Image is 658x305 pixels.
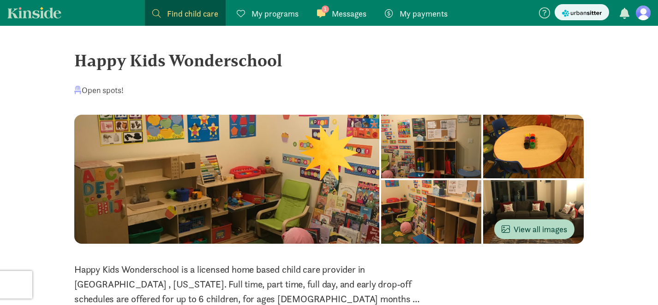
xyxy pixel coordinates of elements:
[322,6,329,13] span: 1
[494,219,574,239] button: View all images
[74,48,584,73] div: Happy Kids Wonderschool
[167,7,218,20] span: Find child care
[332,7,366,20] span: Messages
[7,7,61,18] a: Kinside
[251,7,299,20] span: My programs
[562,8,602,18] img: urbansitter_logo_small.svg
[400,7,448,20] span: My payments
[74,84,124,96] div: Open spots!
[502,223,567,235] span: View all images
